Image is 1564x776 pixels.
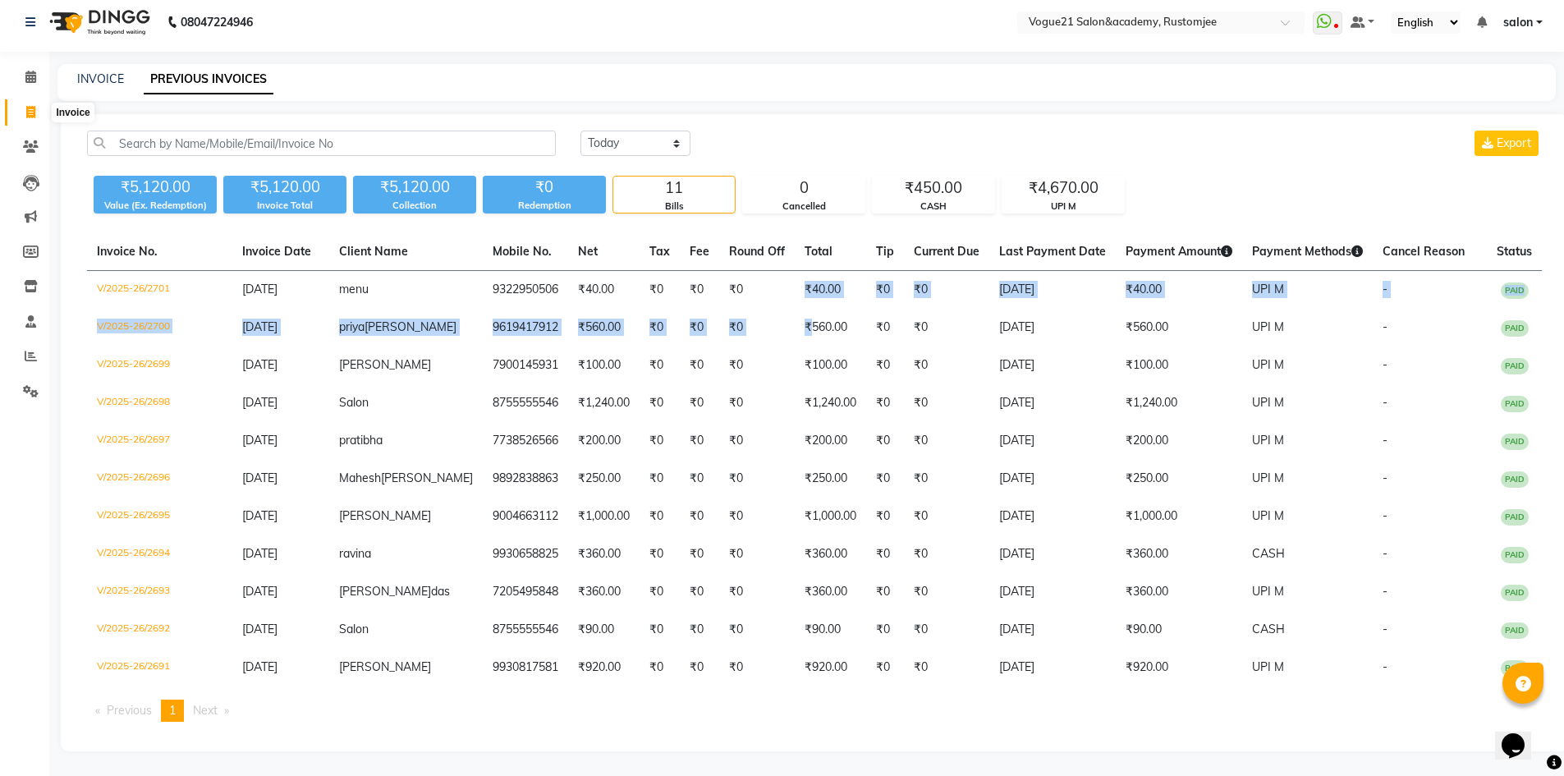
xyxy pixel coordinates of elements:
span: [DATE] [242,319,277,334]
td: ₹0 [719,460,795,498]
td: ₹0 [719,611,795,649]
td: ₹40.00 [795,271,866,310]
div: UPI M [1002,200,1124,214]
span: menu [339,282,369,296]
td: ₹0 [680,271,719,310]
td: 7738526566 [483,422,568,460]
td: [DATE] [989,573,1116,611]
td: [DATE] [989,535,1116,573]
div: ₹0 [483,176,606,199]
span: [PERSON_NAME] [365,319,456,334]
td: ₹90.00 [568,611,640,649]
span: Invoice Date [242,244,311,259]
td: 9322950506 [483,271,568,310]
span: PAID [1501,320,1529,337]
span: Mobile No. [493,244,552,259]
td: ₹0 [904,535,989,573]
span: Next [193,703,218,718]
td: ₹560.00 [795,309,866,347]
span: Net [578,244,598,259]
span: [DATE] [242,433,277,448]
div: ₹4,670.00 [1002,177,1124,200]
span: UPI M [1252,471,1284,485]
td: ₹250.00 [795,460,866,498]
span: Salon [339,622,369,636]
td: 9930658825 [483,535,568,573]
td: ₹1,000.00 [1116,498,1242,535]
span: UPI M [1252,508,1284,523]
td: ₹100.00 [795,347,866,384]
td: ₹0 [680,384,719,422]
td: ₹250.00 [1116,460,1242,498]
td: ₹0 [680,573,719,611]
span: CASH [1252,622,1285,636]
div: Invoice [52,103,94,122]
span: UPI M [1252,659,1284,674]
span: PAID [1501,660,1529,677]
td: ₹920.00 [1116,649,1242,686]
td: ₹100.00 [568,347,640,384]
span: PAID [1501,622,1529,639]
td: ₹0 [719,498,795,535]
span: CASH [1252,546,1285,561]
td: V/2025-26/2694 [87,535,232,573]
span: UPI M [1252,357,1284,372]
td: [DATE] [989,422,1116,460]
div: ₹5,120.00 [223,176,346,199]
td: 7205495848 [483,573,568,611]
span: - [1383,622,1387,636]
td: 8755555546 [483,384,568,422]
span: PAID [1501,358,1529,374]
td: ₹90.00 [1116,611,1242,649]
td: ₹0 [719,535,795,573]
span: - [1383,319,1387,334]
span: Current Due [914,244,979,259]
td: ₹560.00 [568,309,640,347]
td: ₹200.00 [1116,422,1242,460]
td: ₹0 [904,271,989,310]
div: Cancelled [743,200,865,214]
td: V/2025-26/2700 [87,309,232,347]
span: [PERSON_NAME] [339,508,431,523]
td: ₹0 [904,309,989,347]
td: ₹0 [904,384,989,422]
td: V/2025-26/2701 [87,271,232,310]
td: V/2025-26/2698 [87,384,232,422]
div: ₹5,120.00 [353,176,476,199]
span: Invoice No. [97,244,158,259]
td: 9619417912 [483,309,568,347]
td: ₹0 [680,422,719,460]
td: ₹0 [904,422,989,460]
td: ₹0 [640,309,680,347]
a: PREVIOUS INVOICES [144,65,273,94]
span: - [1383,584,1387,599]
td: ₹0 [640,611,680,649]
td: ₹1,000.00 [795,498,866,535]
span: Last Payment Date [999,244,1106,259]
span: Export [1497,135,1531,150]
td: V/2025-26/2697 [87,422,232,460]
td: ₹0 [719,573,795,611]
td: [DATE] [989,309,1116,347]
td: ₹0 [640,649,680,686]
span: 1 [169,703,176,718]
span: - [1383,357,1387,372]
td: [DATE] [989,649,1116,686]
span: UPI M [1252,319,1284,334]
td: [DATE] [989,498,1116,535]
td: ₹0 [719,422,795,460]
div: Value (Ex. Redemption) [94,199,217,213]
td: ₹1,240.00 [568,384,640,422]
td: ₹0 [640,535,680,573]
span: [PERSON_NAME] [339,357,431,372]
td: ₹360.00 [795,535,866,573]
td: ₹90.00 [795,611,866,649]
span: PAID [1501,585,1529,601]
td: [DATE] [989,271,1116,310]
span: - [1383,508,1387,523]
td: [DATE] [989,460,1116,498]
td: ₹0 [904,649,989,686]
span: - [1383,433,1387,448]
div: 0 [743,177,865,200]
span: [DATE] [242,622,277,636]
